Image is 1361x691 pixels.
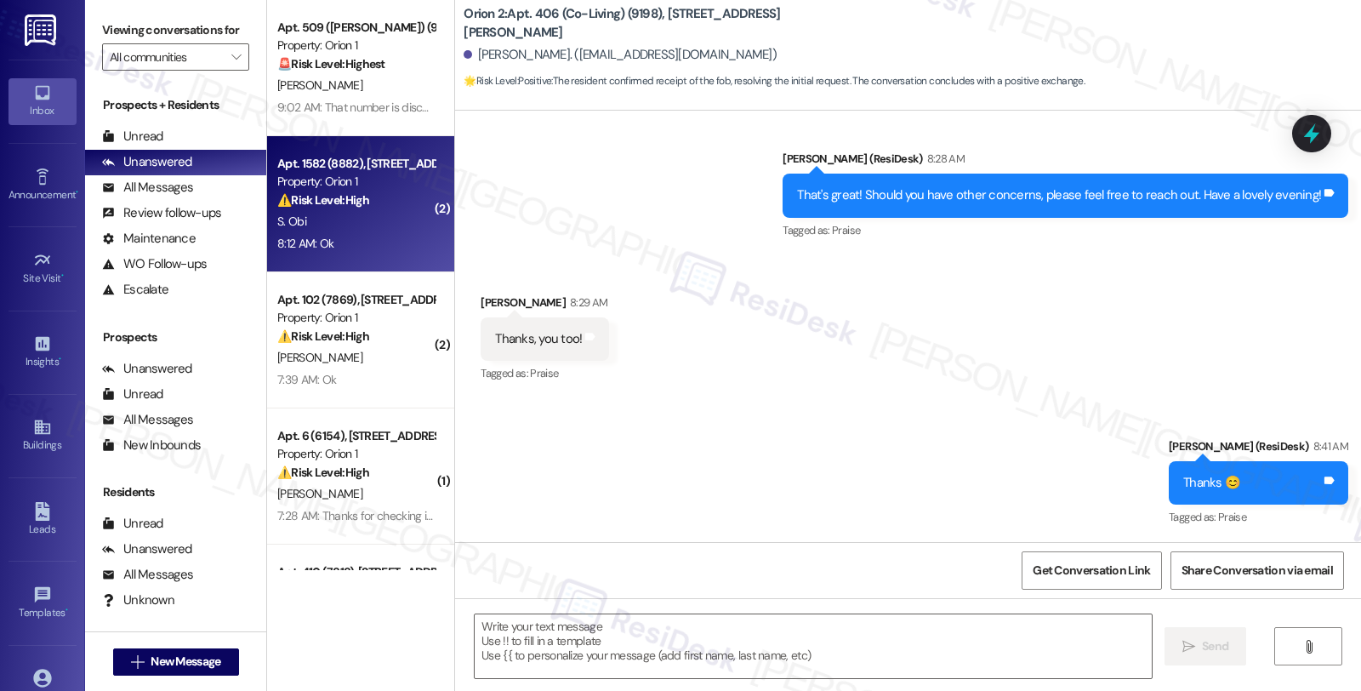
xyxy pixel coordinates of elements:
[1169,505,1348,529] div: Tagged as:
[9,329,77,375] a: Insights •
[783,150,1348,174] div: [PERSON_NAME] (ResiDesk)
[102,515,163,533] div: Unread
[481,294,609,317] div: [PERSON_NAME]
[102,591,174,609] div: Unknown
[102,153,192,171] div: Unanswered
[1309,437,1348,455] div: 8:41 AM
[9,413,77,459] a: Buildings
[464,46,777,64] div: [PERSON_NAME]. ([EMAIL_ADDRESS][DOMAIN_NAME])
[59,353,61,365] span: •
[61,270,64,282] span: •
[1302,640,1315,654] i: 
[1170,551,1344,590] button: Share Conversation via email
[277,214,306,229] span: S. Obi
[9,580,77,626] a: Templates •
[102,360,192,378] div: Unanswered
[102,566,193,584] div: All Messages
[464,74,551,88] strong: 🌟 Risk Level: Positive
[277,173,435,191] div: Property: Orion 1
[9,497,77,543] a: Leads
[277,563,435,581] div: Apt. 410 (7818), [STREET_ADDRESS][PERSON_NAME]
[923,150,965,168] div: 8:28 AM
[277,155,435,173] div: Apt. 1582 (8882), [STREET_ADDRESS]
[277,77,362,93] span: [PERSON_NAME]
[65,604,68,616] span: •
[495,330,582,348] div: Thanks, you too!
[277,236,333,251] div: 8:12 AM: Ok
[113,648,239,676] button: New Message
[102,17,249,43] label: Viewing conversations for
[566,294,607,311] div: 8:29 AM
[102,128,163,146] div: Unread
[85,328,266,346] div: Prospects
[530,366,558,380] span: Praise
[131,655,144,669] i: 
[277,291,435,309] div: Apt. 102 (7869), [STREET_ADDRESS]
[1022,551,1161,590] button: Get Conversation Link
[1165,627,1247,665] button: Send
[797,186,1321,204] div: That's great! Should you have other concerns, please feel free to reach out. Have a lovely evening!
[102,281,168,299] div: Escalate
[1033,562,1150,580] span: Get Conversation Link
[481,361,609,385] div: Tagged as:
[1202,637,1228,655] span: Send
[102,540,192,558] div: Unanswered
[25,14,60,46] img: ResiDesk Logo
[9,246,77,292] a: Site Visit •
[1169,437,1348,461] div: [PERSON_NAME] (ResiDesk)
[277,37,435,54] div: Property: Orion 1
[277,445,435,463] div: Property: Orion 1
[277,19,435,37] div: Apt. 509 ([PERSON_NAME]) (9272), [STREET_ADDRESS][PERSON_NAME]
[783,218,1348,243] div: Tagged as:
[102,230,196,248] div: Maintenance
[1182,562,1333,580] span: Share Conversation via email
[277,508,673,523] div: 7:28 AM: Thanks for checking in. I got in by calling the 24hr maintenance number.
[1182,640,1195,654] i: 
[277,309,435,327] div: Property: Orion 1
[102,255,207,273] div: WO Follow-ups
[9,78,77,124] a: Inbox
[231,50,241,64] i: 
[102,385,163,403] div: Unread
[85,483,266,501] div: Residents
[76,186,78,198] span: •
[110,43,222,71] input: All communities
[1218,510,1246,524] span: Praise
[277,486,362,501] span: [PERSON_NAME]
[1183,474,1240,492] div: Thanks 😊
[277,427,435,445] div: Apt. 6 (6154), [STREET_ADDRESS]
[85,96,266,114] div: Prospects + Residents
[277,465,369,480] strong: ⚠️ Risk Level: High
[464,72,1085,90] span: : The resident confirmed receipt of the fob, resolving the initial request. The conversation conc...
[832,223,860,237] span: Praise
[102,411,193,429] div: All Messages
[277,350,362,365] span: [PERSON_NAME]
[277,372,336,387] div: 7:39 AM: Ok
[151,653,220,671] span: New Message
[464,5,804,42] b: Orion 2: Apt. 406 (Co-Living) (9198), [STREET_ADDRESS][PERSON_NAME]
[102,179,193,197] div: All Messages
[277,192,369,208] strong: ⚠️ Risk Level: High
[277,100,470,115] div: 9:02 AM: That number is disconnected
[102,204,221,222] div: Review follow-ups
[102,437,201,454] div: New Inbounds
[277,56,385,71] strong: 🚨 Risk Level: Highest
[277,328,369,344] strong: ⚠️ Risk Level: High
